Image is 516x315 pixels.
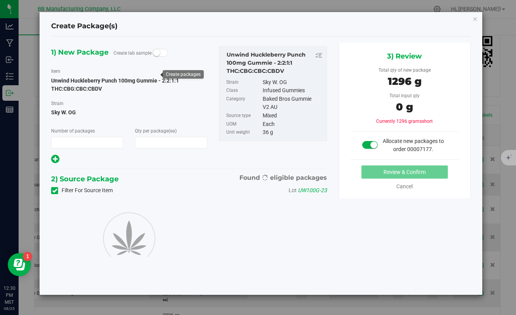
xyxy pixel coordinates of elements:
[8,253,31,276] iframe: Resource center
[51,100,64,107] label: Strain
[114,47,151,59] label: Create lab sample
[239,173,327,182] span: Found eligible packages
[135,128,177,134] span: Qty per package
[263,128,323,137] div: 36 g
[51,107,207,118] span: Sky W. OG
[263,112,323,120] div: Mixed
[361,165,448,179] button: Review & Confirm
[51,173,119,185] span: 2) Source Package
[378,67,431,73] span: Total qty of new package
[298,187,327,193] span: UW100G-23
[226,78,261,87] label: Strain
[396,101,413,113] span: 0 g
[169,128,177,134] span: (ea)
[226,112,261,120] label: Source type
[51,68,60,75] label: Item
[51,77,179,92] span: Unwind Huckleberry Punch 100mg Gummie - 2:2:1:1 THC:CBG:CBC:CBDV
[387,50,422,62] span: 3) Review
[383,138,444,152] span: Allocate new packages to order 00007177.
[227,51,323,75] div: Unwind Huckleberry Punch 100mg Gummie - 2:2:1:1 THC:CBG:CBC:CBDV
[389,93,420,98] span: Total input qty
[263,86,323,95] div: Infused Gummies
[51,186,113,195] label: Filter For Source Item
[263,95,323,112] div: Baked Bros Gummie V2 AU
[166,72,201,77] div: Create packages
[51,157,59,164] span: Add new output
[263,78,323,87] div: Sky W. OG
[422,119,433,124] span: short
[51,128,95,134] span: Number of packages
[376,119,433,124] span: Currently 1296 grams
[226,95,261,112] label: Category
[51,46,108,58] span: 1) New Package
[396,183,413,189] a: Cancel
[388,75,421,88] span: 1296 g
[23,252,32,261] iframe: Resource center unread badge
[226,128,261,137] label: Unit weight
[263,120,323,129] div: Each
[226,86,261,95] label: Class
[226,120,261,129] label: UOM
[289,187,297,193] span: Lot
[51,21,117,31] h4: Create Package(s)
